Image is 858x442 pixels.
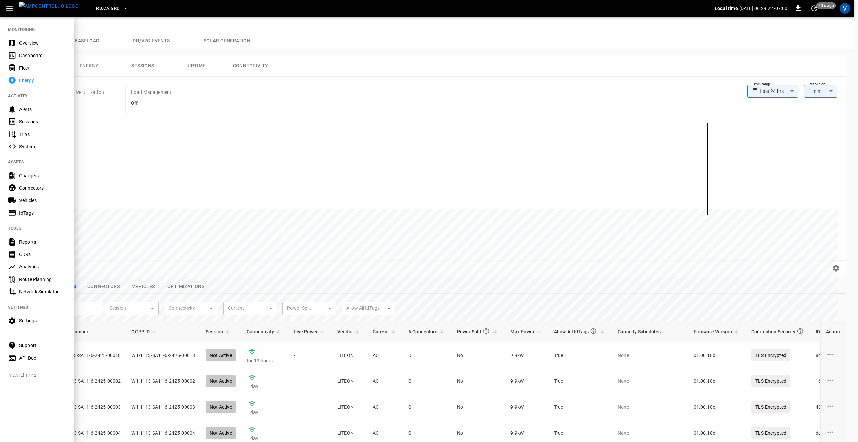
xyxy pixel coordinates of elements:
p: [DATE] 06:29:22 -07:00 [739,5,787,12]
button: set refresh interval [809,3,820,14]
div: Sessions [19,118,66,125]
div: Dashboard [19,52,66,59]
div: Fleet [19,65,66,71]
div: Network Simulator [19,288,66,295]
div: Trips [19,131,66,138]
div: Support [19,342,66,349]
span: 20 s ago [816,2,836,9]
div: IdTags [19,210,66,216]
div: Reports [19,238,66,245]
div: Vehicles [19,197,66,204]
div: Chargers [19,172,66,179]
div: API Doc [19,355,66,361]
span: v [DATE] 17:42 [9,372,69,379]
img: ampcontrol.io logo [19,2,79,10]
div: Connectors [19,185,66,191]
div: Overview [19,40,66,46]
div: System [19,143,66,150]
p: Local time [715,5,738,12]
div: profile-icon [840,3,850,14]
div: Energy [19,77,66,84]
div: CDRs [19,251,66,258]
div: Settings [19,317,66,324]
div: Analytics [19,263,66,270]
span: RB.CA.GRD [96,5,119,12]
div: Route Planning [19,276,66,283]
div: Alerts [19,106,66,113]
